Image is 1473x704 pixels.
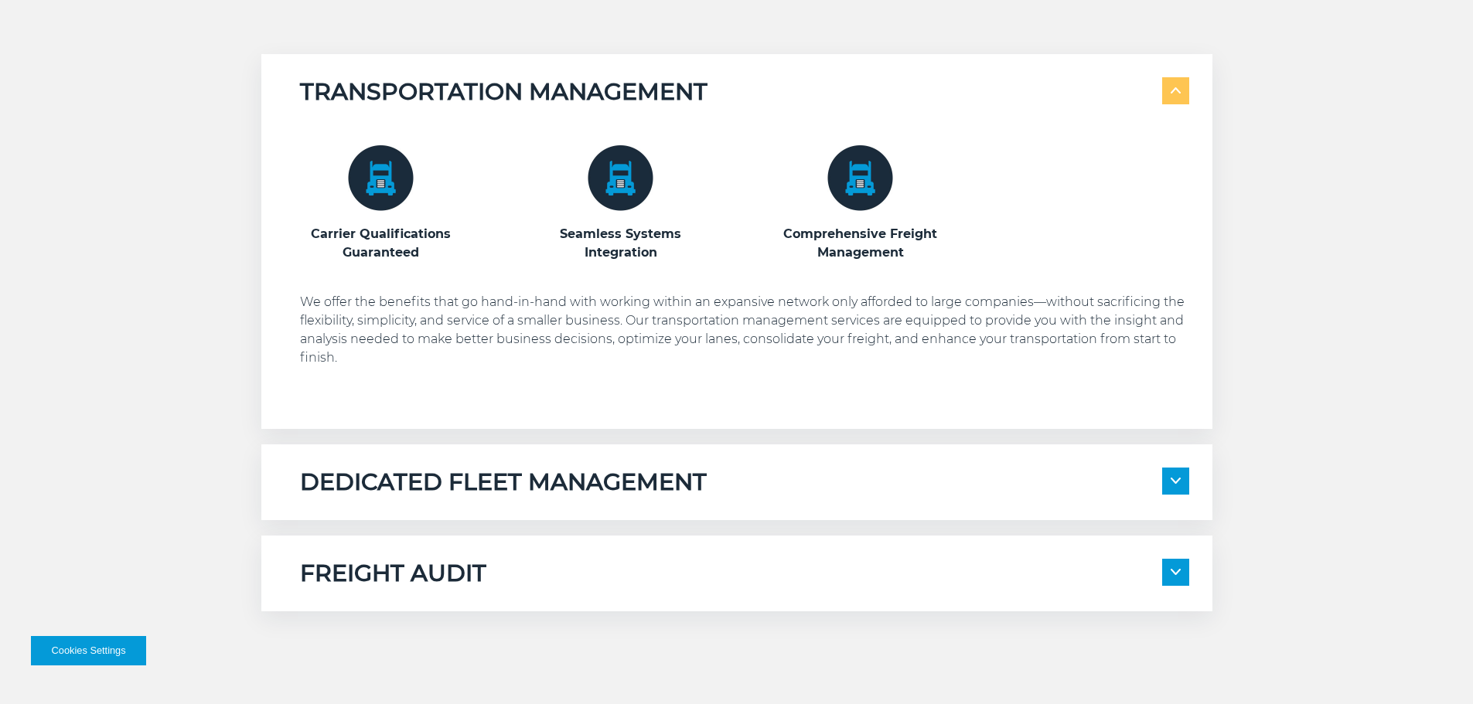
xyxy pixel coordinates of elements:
[1171,87,1181,94] img: arrow
[540,225,702,262] h3: Seamless Systems Integration
[31,636,146,665] button: Cookies Settings
[779,225,942,262] h3: Comprehensive Freight Management
[300,293,1189,367] p: We offer the benefits that go hand-in-hand with working within an expansive network only afforded...
[300,468,707,497] h5: DEDICATED FLEET MANAGEMENT
[1171,569,1181,575] img: arrow
[300,225,462,262] h3: Carrier Qualifications Guaranteed
[1171,478,1181,484] img: arrow
[300,77,708,107] h5: TRANSPORTATION MANAGEMENT
[300,559,486,588] h5: FREIGHT AUDIT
